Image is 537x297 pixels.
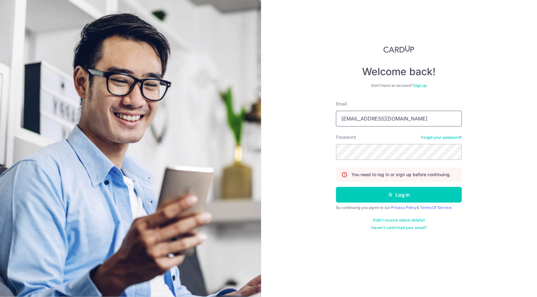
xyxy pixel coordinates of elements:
[351,171,451,178] p: You need to log in or sign up before continuing.
[391,205,417,210] a: Privacy Policy
[336,65,462,78] h4: Welcome back!
[371,225,427,230] a: Haven't confirmed your email?
[383,45,414,53] img: CardUp Logo
[420,205,451,210] a: Terms Of Service
[336,83,462,88] div: Don’t have an account?
[421,135,462,140] a: Forgot your password?
[336,101,347,107] label: Email
[336,205,462,210] div: By continuing you agree to our &
[414,83,427,88] a: Sign up
[373,218,425,223] a: Didn't receive unlock details?
[336,134,356,140] label: Password
[336,187,462,203] button: Log in
[336,111,462,126] input: Enter your Email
